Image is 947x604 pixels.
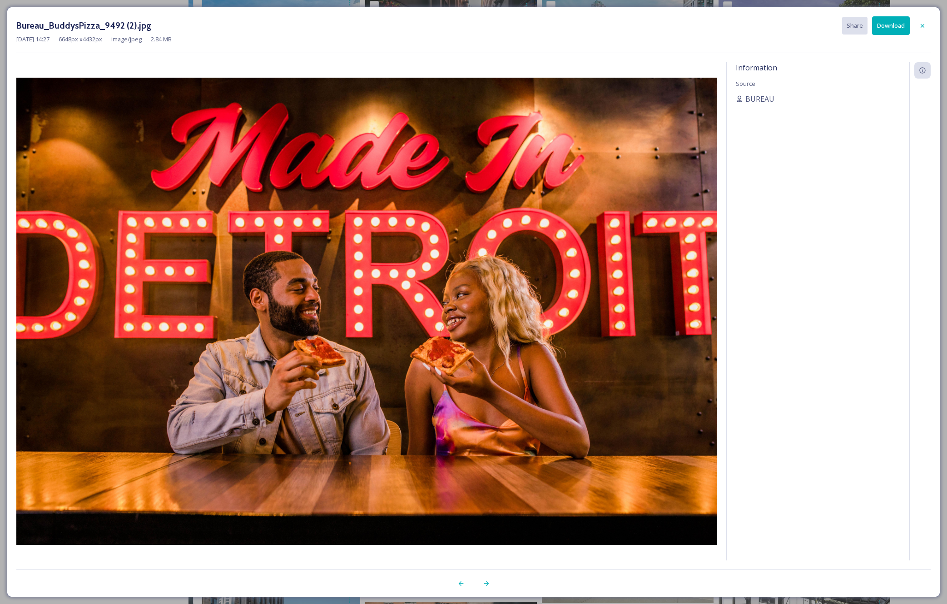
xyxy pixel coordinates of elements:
[745,94,774,104] span: BUREAU
[872,16,910,35] button: Download
[59,35,102,44] span: 6648 px x 4432 px
[16,19,151,32] h3: Bureau_BuddysPizza_9492 (2).jpg
[151,35,172,44] span: 2.84 MB
[736,79,755,88] span: Source
[16,78,717,545] img: Bureau_BuddysPizza_9492%20%282%29.jpg
[736,63,777,73] span: Information
[111,35,142,44] span: image/jpeg
[842,17,868,35] button: Share
[16,35,50,44] span: [DATE] 14:27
